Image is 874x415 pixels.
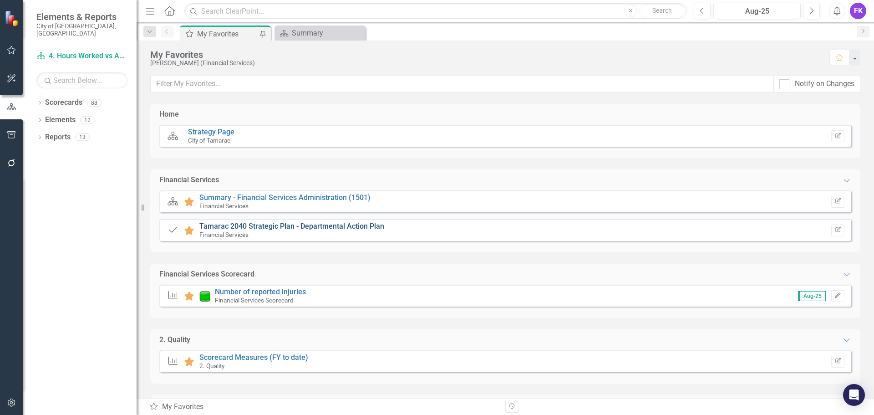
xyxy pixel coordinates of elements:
[184,3,687,19] input: Search ClearPoint...
[292,27,363,39] div: Summary
[639,5,685,17] button: Search
[5,10,20,26] img: ClearPoint Strategy
[652,7,672,14] span: Search
[716,6,798,17] div: Aug-25
[199,222,384,231] a: Tamarac 2040 Strategic Plan - Departmental Action Plan
[159,269,254,280] div: Financial Services Scorecard
[215,297,294,304] small: Financial Services Scorecard
[795,79,854,89] div: Notify on Changes
[850,3,866,19] button: FK
[199,202,249,210] small: Financial Services
[45,97,82,108] a: Scorecards
[150,76,774,92] input: Filter My Favorites...
[87,99,102,107] div: 88
[36,51,127,61] a: 4. Hours Worked vs Available hours
[831,130,844,142] button: Set Home Page
[159,109,179,120] div: Home
[197,28,257,40] div: My Favorites
[36,22,127,37] small: City of [GEOGRAPHIC_DATA], [GEOGRAPHIC_DATA]
[215,287,306,296] a: Number of reported injuries
[843,384,865,406] div: Open Intercom Messenger
[45,115,76,125] a: Elements
[150,60,820,67] div: [PERSON_NAME] (Financial Services)
[199,291,210,302] img: Meets or exceeds target
[36,11,127,22] span: Elements & Reports
[159,335,190,345] div: 2. Quality
[199,193,371,202] a: Summary - Financial Services Administration (1501)
[149,402,498,412] div: My Favorites
[80,116,95,124] div: 12
[199,362,224,369] small: 2. Quality
[45,132,71,143] a: Reports
[36,72,127,88] input: Search Below...
[798,291,826,301] span: Aug-25
[713,3,801,19] button: Aug-25
[159,175,219,185] div: Financial Services
[188,128,234,136] a: Strategy Page
[199,353,308,362] a: Scorecard Measures (FY to date)
[150,50,820,60] div: My Favorites
[277,27,363,39] a: Summary
[75,133,90,141] div: 13
[188,137,230,144] small: City of Tamarac
[199,231,249,238] small: Financial Services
